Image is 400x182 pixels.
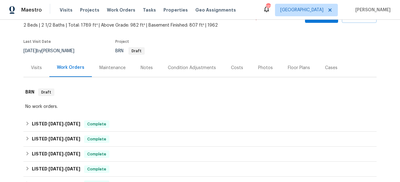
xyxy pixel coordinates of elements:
span: Last Visit Date [23,40,51,43]
span: Complete [85,166,109,172]
div: LISTED [DATE]-[DATE]Complete [23,132,377,147]
span: [GEOGRAPHIC_DATA] [280,7,323,13]
div: Costs [231,65,243,71]
span: Visits [60,7,72,13]
h6: LISTED [32,135,80,143]
div: Visits [31,65,42,71]
div: LISTED [DATE]-[DATE]Complete [23,147,377,162]
span: [DATE] [65,152,80,156]
h6: LISTED [32,150,80,158]
span: [DATE] [48,167,63,171]
div: LISTED [DATE]-[DATE]Complete [23,162,377,177]
span: - [48,167,80,171]
span: Draft [39,89,54,95]
div: BRN Draft [23,82,377,102]
div: LISTED [DATE]-[DATE]Complete [23,117,377,132]
span: - [48,122,80,126]
h6: LISTED [32,120,80,128]
span: - [48,152,80,156]
span: [DATE] [48,152,63,156]
div: Notes [141,65,153,71]
span: Tasks [143,8,156,12]
span: Properties [163,7,188,13]
span: [DATE] [65,167,80,171]
span: Complete [85,151,109,157]
div: Cases [325,65,337,71]
div: by [PERSON_NAME] [23,47,82,55]
span: Draft [129,49,144,53]
div: Maintenance [99,65,126,71]
div: Floor Plans [288,65,310,71]
span: [DATE] [65,137,80,141]
span: Project [115,40,129,43]
span: Geo Assignments [195,7,236,13]
h6: LISTED [32,165,80,173]
div: No work orders. [25,104,375,110]
span: BRN [115,49,145,53]
span: Maestro [21,7,42,13]
h6: BRN [25,88,34,96]
span: [PERSON_NAME] [353,7,391,13]
span: [DATE] [48,122,63,126]
span: [DATE] [23,49,37,53]
span: Complete [85,136,109,142]
span: Work Orders [107,7,135,13]
div: Condition Adjustments [168,65,216,71]
div: Photos [258,65,273,71]
span: 2 Beds | 2 1/2 Baths | Total: 1789 ft² | Above Grade: 982 ft² | Basement Finished: 807 ft² | 1962 [23,22,250,28]
span: [DATE] [65,122,80,126]
span: Complete [85,121,109,127]
div: 112 [266,4,270,10]
span: Projects [80,7,99,13]
div: Work Orders [57,64,84,71]
span: - [48,137,80,141]
span: [DATE] [48,137,63,141]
